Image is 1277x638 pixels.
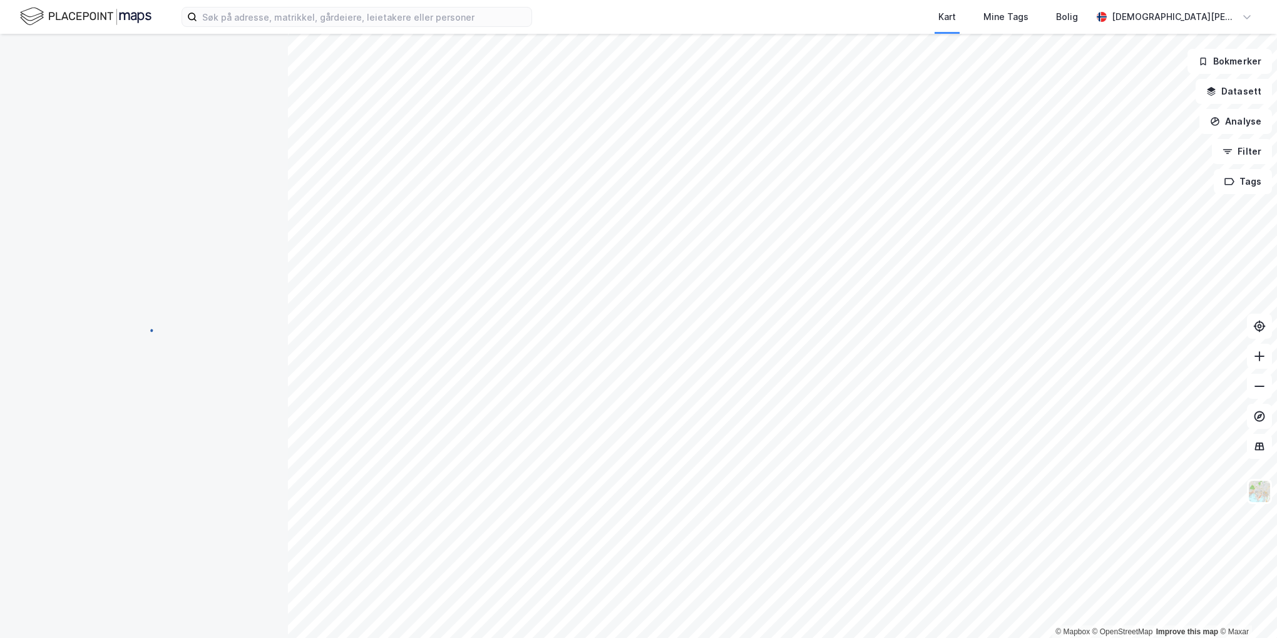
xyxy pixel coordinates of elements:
button: Datasett [1196,79,1272,104]
button: Bokmerker [1187,49,1272,74]
div: Mine Tags [983,9,1028,24]
button: Analyse [1199,109,1272,134]
img: logo.f888ab2527a4732fd821a326f86c7f29.svg [20,6,151,28]
button: Filter [1212,139,1272,164]
img: spinner.a6d8c91a73a9ac5275cf975e30b51cfb.svg [134,319,154,339]
a: Mapbox [1055,627,1090,636]
input: Søk på adresse, matrikkel, gårdeiere, leietakere eller personer [197,8,531,26]
a: OpenStreetMap [1092,627,1153,636]
a: Improve this map [1156,627,1218,636]
div: [DEMOGRAPHIC_DATA][PERSON_NAME] [1112,9,1237,24]
img: Z [1248,480,1271,503]
button: Tags [1214,169,1272,194]
div: Bolig [1056,9,1078,24]
div: Kart [938,9,956,24]
iframe: Chat Widget [1214,578,1277,638]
